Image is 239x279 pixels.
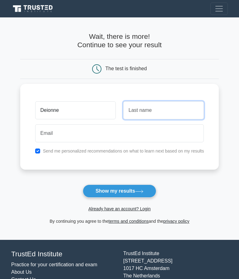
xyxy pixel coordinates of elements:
input: Email [35,124,204,142]
a: Practice for your certification and exam [11,262,97,267]
a: Already have an account? Login [88,206,151,211]
label: Send me personalized recommendations on what to learn next based on my results [43,149,204,153]
input: Last name [123,101,204,119]
h4: TrustEd Institute [11,250,116,258]
a: About Us [11,269,32,275]
button: Show my results [83,185,156,198]
h4: Wait, there is more! Continue to see your result [20,32,219,49]
a: privacy policy [163,219,190,224]
a: terms and conditions [109,219,149,224]
div: By continuing you agree to the and the [16,217,223,225]
input: First name [35,101,116,119]
div: The test is finished [105,66,147,71]
button: Toggle navigation [210,2,228,15]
